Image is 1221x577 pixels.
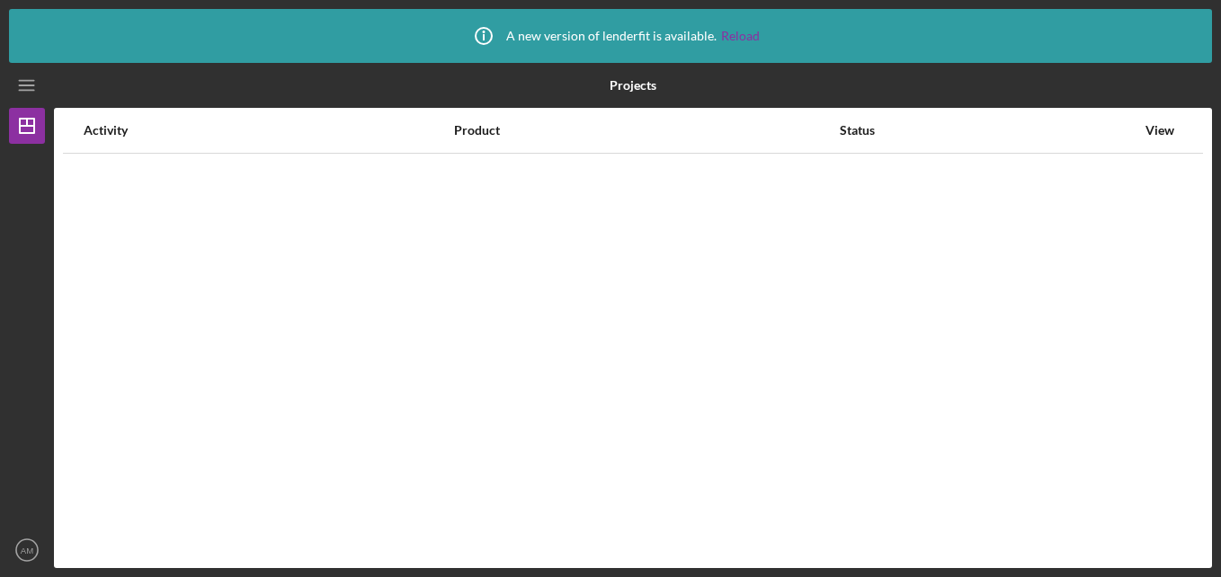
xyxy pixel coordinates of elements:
b: Projects [610,78,656,93]
button: AM [9,532,45,568]
div: Status [840,123,1136,138]
div: Product [454,123,837,138]
text: AM [21,546,33,555]
a: Reload [721,29,760,43]
div: View [1137,123,1182,138]
div: A new version of lenderfit is available. [461,13,760,58]
div: Activity [84,123,452,138]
